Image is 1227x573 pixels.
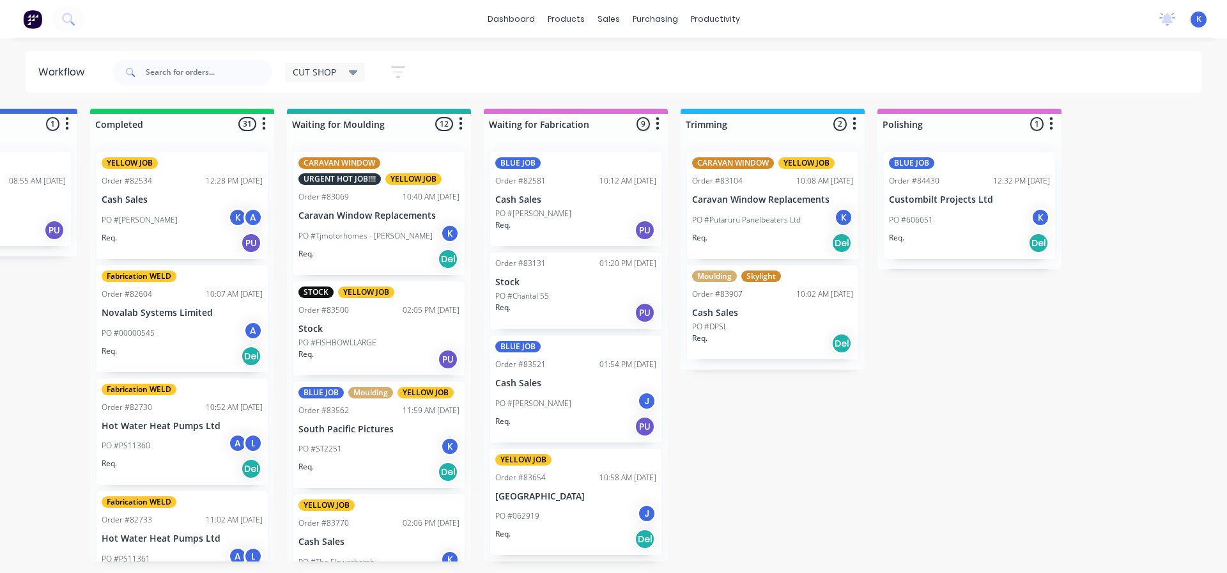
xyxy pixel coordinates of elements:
[298,157,380,169] div: CARAVAN WINDOW
[44,220,65,240] div: PU
[102,345,117,357] p: Req.
[102,327,155,339] p: PO #00000545
[243,321,263,340] div: A
[541,10,591,29] div: products
[490,336,661,443] div: BLUE JOBOrder #8352101:54 PM [DATE]Cash SalesPO #[PERSON_NAME]JReq.PU
[626,10,684,29] div: purchasing
[599,472,656,483] div: 10:58 AM [DATE]
[495,277,656,288] p: Stock
[293,281,465,375] div: STOCKYELLOW JOBOrder #8350002:05 PM [DATE]StockPO #FISHBOWLLARGEReq.PU
[298,349,314,360] p: Req.
[243,434,263,453] div: L
[298,230,433,242] p: PO #Tjmotorhomes - [PERSON_NAME]
[96,152,268,259] div: YELLOW JOBOrder #8253412:28 PM [DATE]Cash SalesPO #[PERSON_NAME]KAReq.PU
[298,337,376,349] p: PO #FISHBOWLLARGE
[495,341,541,352] div: BLUE JOB
[495,219,511,231] p: Req.
[495,157,541,169] div: BLUE JOB
[495,510,539,522] p: PO #062919
[490,152,661,246] div: BLUE JOBOrder #8258110:12 AM [DATE]Cash SalesPO #[PERSON_NAME]Req.PU
[687,152,858,259] div: CARAVAN WINDOWYELLOW JOBOrder #8310410:08 AM [DATE]Caravan Window ReplacementsPO #Putaruru Panelb...
[438,349,458,370] div: PU
[298,387,344,398] div: BLUE JOB
[243,208,263,227] div: A
[228,208,247,227] div: K
[495,290,549,302] p: PO #Chantal 5S
[293,152,465,275] div: CARAVAN WINDOWURGENT HOT JOB!!!!YELLOW JOBOrder #8306910:40 AM [DATE]Caravan Window ReplacementsP...
[298,304,349,316] div: Order #83500
[102,288,152,300] div: Order #82604
[495,454,552,466] div: YELLOW JOB
[293,65,336,79] span: CUT SHOP
[495,302,511,313] p: Req.
[687,265,858,359] div: MouldingSkylightOrder #8390710:02 AM [DATE]Cash SalesPO #DPSLReq.Del
[796,175,853,187] div: 10:08 AM [DATE]
[635,416,655,437] div: PU
[889,175,939,187] div: Order #84430
[490,449,661,556] div: YELLOW JOBOrder #8365410:58 AM [DATE][GEOGRAPHIC_DATA]PO #062919JReq.Del
[298,210,459,221] p: Caravan Window Replacements
[146,59,272,85] input: Search for orders...
[599,175,656,187] div: 10:12 AM [DATE]
[831,233,852,253] div: Del
[692,288,743,300] div: Order #83907
[298,461,314,473] p: Req.
[692,321,727,333] p: PO #DPSL
[778,157,835,169] div: YELLOW JOB
[241,459,261,479] div: Del
[102,214,178,226] p: PO #[PERSON_NAME]
[834,208,853,227] div: K
[692,194,853,205] p: Caravan Window Replacements
[1196,13,1201,25] span: K
[241,346,261,366] div: Del
[403,191,459,203] div: 10:40 AM [DATE]
[692,333,707,344] p: Req.
[102,402,152,413] div: Order #82730
[993,175,1050,187] div: 12:32 PM [DATE]
[102,458,117,469] p: Req.
[495,416,511,427] p: Req.
[298,248,314,260] p: Req.
[298,517,349,529] div: Order #83770
[495,258,546,269] div: Order #83131
[889,214,933,226] p: PO #606651
[403,304,459,316] div: 02:05 PM [DATE]
[298,286,334,298] div: STOCK
[684,10,746,29] div: productivity
[241,233,261,253] div: PU
[102,496,176,508] div: Fabrication WELD
[228,434,247,453] div: A
[1031,208,1050,227] div: K
[102,194,263,205] p: Cash Sales
[1028,233,1049,253] div: Del
[102,421,263,432] p: Hot Water Heat Pumps Ltd
[102,514,152,526] div: Order #82733
[102,175,152,187] div: Order #82534
[228,547,247,566] div: A
[599,359,656,370] div: 01:54 PM [DATE]
[495,359,546,370] div: Order #83521
[481,10,541,29] a: dashboard
[102,308,263,318] p: Novalab Systems Limited
[23,10,42,29] img: Factory
[298,443,342,455] p: PO #ST2251
[102,440,150,451] p: PO #PS11360
[298,173,381,185] div: URGENT HOT JOB!!!!
[102,384,176,395] div: Fabrication WELD
[206,402,263,413] div: 10:52 AM [DATE]
[206,175,263,187] div: 12:28 PM [DATE]
[298,405,349,416] div: Order #83562
[102,553,150,565] p: PO #PS11361
[591,10,626,29] div: sales
[635,220,655,240] div: PU
[298,499,355,511] div: YELLOW JOB
[243,547,263,566] div: L
[495,194,656,205] p: Cash Sales
[495,378,656,389] p: Cash Sales
[440,437,459,456] div: K
[741,271,781,282] div: Skylight
[403,405,459,416] div: 11:59 AM [DATE]
[637,391,656,411] div: J
[490,253,661,329] div: Order #8313101:20 PM [DATE]StockPO #Chantal 5SReq.PU
[298,537,459,547] p: Cash Sales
